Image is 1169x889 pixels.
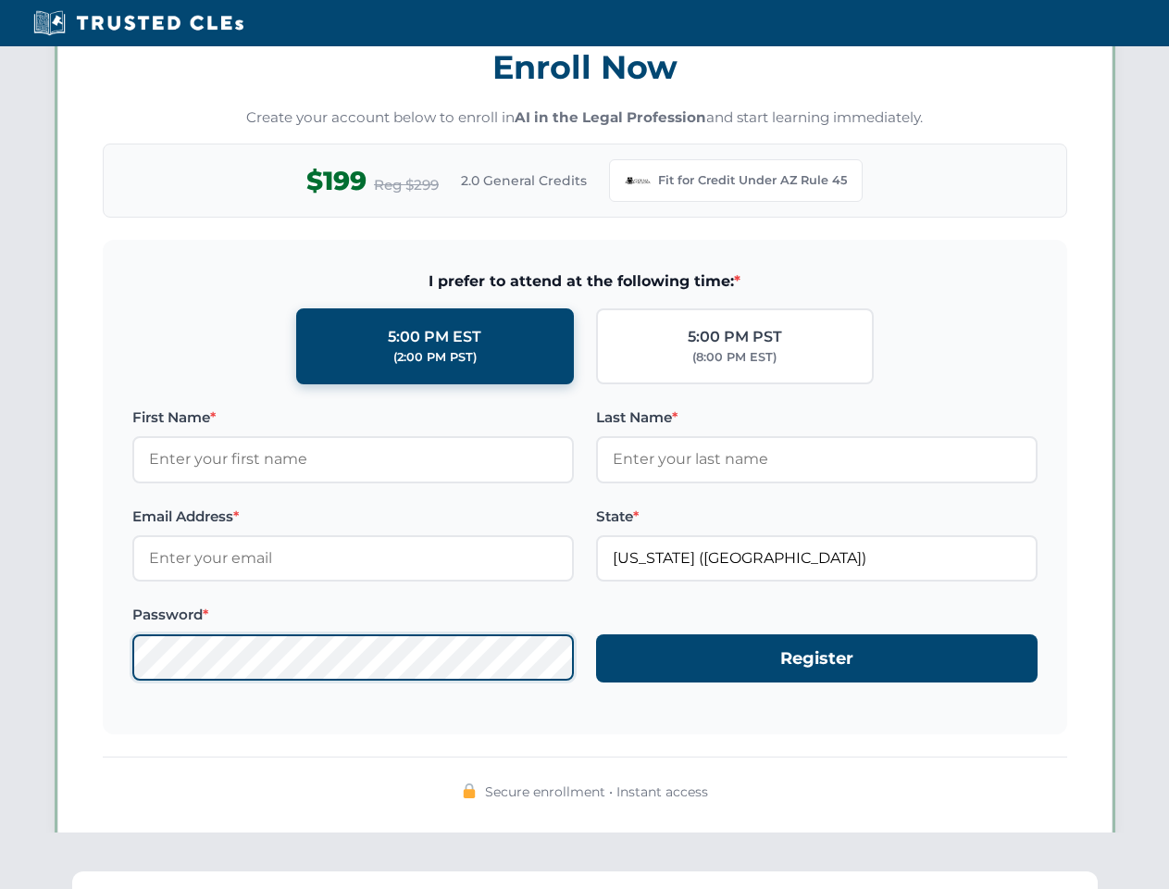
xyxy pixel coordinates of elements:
h3: Enroll Now [103,38,1067,96]
img: Trusted CLEs [28,9,249,37]
img: 🔒 [462,783,477,798]
input: Enter your last name [596,436,1038,482]
label: Email Address [132,506,574,528]
label: Password [132,604,574,626]
p: Create your account below to enroll in and start learning immediately. [103,107,1067,129]
button: Register [596,634,1038,683]
input: Arizona (AZ) [596,535,1038,582]
label: State [596,506,1038,528]
span: Secure enrollment • Instant access [485,782,708,802]
img: Arizona Bar [625,168,651,194]
span: Fit for Credit Under AZ Rule 45 [658,171,847,190]
span: I prefer to attend at the following time: [132,269,1038,294]
label: First Name [132,407,574,429]
div: 5:00 PM PST [688,325,782,349]
input: Enter your email [132,535,574,582]
div: (2:00 PM PST) [393,348,477,367]
span: Reg $299 [374,174,439,196]
input: Enter your first name [132,436,574,482]
span: 2.0 General Credits [461,170,587,191]
div: 5:00 PM EST [388,325,481,349]
div: (8:00 PM EST) [692,348,777,367]
label: Last Name [596,407,1038,429]
strong: AI in the Legal Profession [515,108,706,126]
span: $199 [306,160,367,202]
